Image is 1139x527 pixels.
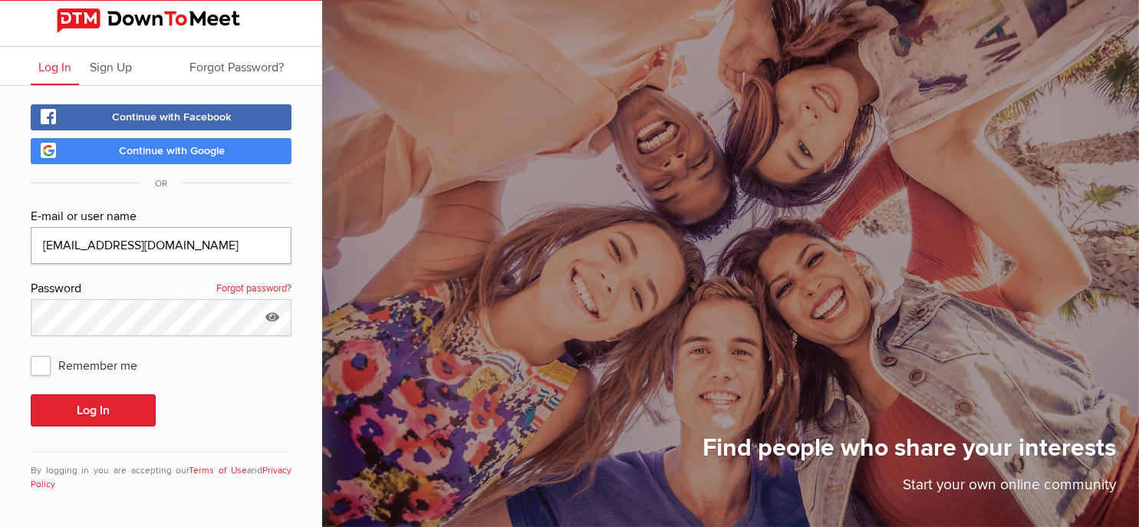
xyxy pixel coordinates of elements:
[31,394,156,427] button: Log In
[31,207,291,227] div: E-mail or user name
[119,144,225,157] span: Continue with Google
[31,227,291,264] input: Email@address.com
[216,279,291,299] a: Forgot password?
[82,47,140,85] a: Sign Up
[703,433,1116,474] h1: Find people who share your interests
[38,60,71,75] span: Log In
[31,138,291,164] a: Continue with Google
[31,465,291,490] a: Privacy Policy
[31,279,291,299] div: Password
[31,47,79,85] a: Log In
[703,474,1116,504] p: Start your own online community
[31,351,153,379] span: Remember me
[112,110,232,124] span: Continue with Facebook
[189,60,284,75] span: Forgot Password?
[31,451,291,492] div: By logging in you are accepting our and
[189,465,248,476] a: Terms of Use
[57,8,265,33] img: DownToMeet
[31,104,291,130] a: Continue with Facebook
[140,178,183,189] span: OR
[90,60,132,75] span: Sign Up
[182,47,291,85] a: Forgot Password?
